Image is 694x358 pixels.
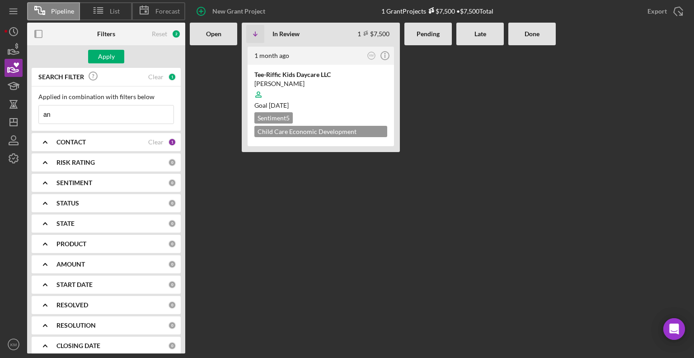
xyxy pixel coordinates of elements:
[168,138,176,146] div: 1
[168,301,176,309] div: 0
[357,30,389,38] div: 1 $7,500
[56,200,79,207] b: STATUS
[168,240,176,248] div: 0
[172,29,181,38] div: 2
[647,2,667,20] div: Export
[254,70,387,79] div: Tee-Riffic Kids Daycare LLC
[56,301,88,309] b: RESOLVED
[525,30,539,38] b: Done
[206,30,221,38] b: Open
[417,30,440,38] b: Pending
[56,159,95,166] b: RISK RATING
[254,112,293,124] div: Sentiment 5
[168,342,176,350] div: 0
[56,342,100,349] b: CLOSING DATE
[56,240,86,248] b: PRODUCT
[168,281,176,289] div: 0
[110,8,120,15] span: List
[168,260,176,268] div: 0
[272,30,300,38] b: In Review
[254,79,387,88] div: [PERSON_NAME]
[246,45,395,148] a: 1 month agoKMTee-Riffic Kids Daycare LLC[PERSON_NAME]Goal [DATE]Sentiment5Child Care Economic Dev...
[168,321,176,329] div: 0
[152,30,167,38] div: Reset
[56,261,85,268] b: AMOUNT
[56,220,75,227] b: STATE
[168,73,176,81] div: 1
[381,7,493,15] div: 1 Grant Projects • $7,500 Total
[88,50,124,63] button: Apply
[56,281,93,288] b: START DATE
[474,30,486,38] b: Late
[369,54,374,57] text: KM
[5,335,23,353] button: KM
[168,220,176,228] div: 0
[38,73,84,81] b: SEARCH FILTER
[638,2,689,20] button: Export
[98,50,115,63] div: Apply
[168,179,176,187] div: 0
[56,138,86,146] b: CONTACT
[663,318,685,340] div: Open Intercom Messenger
[38,93,174,100] div: Applied in combination with filters below
[366,50,378,62] button: KM
[148,73,164,81] div: Clear
[51,8,74,15] span: Pipeline
[190,2,274,20] button: New Grant Project
[56,179,92,186] b: SENTIMENT
[212,2,265,20] div: New Grant Project
[426,7,455,15] div: $7,500
[56,322,96,329] b: RESOLUTION
[168,158,176,167] div: 0
[254,126,387,137] div: Child Care Economic Development Grant $7,500
[254,101,289,109] span: Goal
[10,342,17,347] text: KM
[269,101,289,109] time: 10/24/2025
[254,52,289,59] time: 2025-07-16 21:10
[168,199,176,207] div: 0
[155,8,180,15] span: Forecast
[97,30,115,38] b: Filters
[148,138,164,146] div: Clear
